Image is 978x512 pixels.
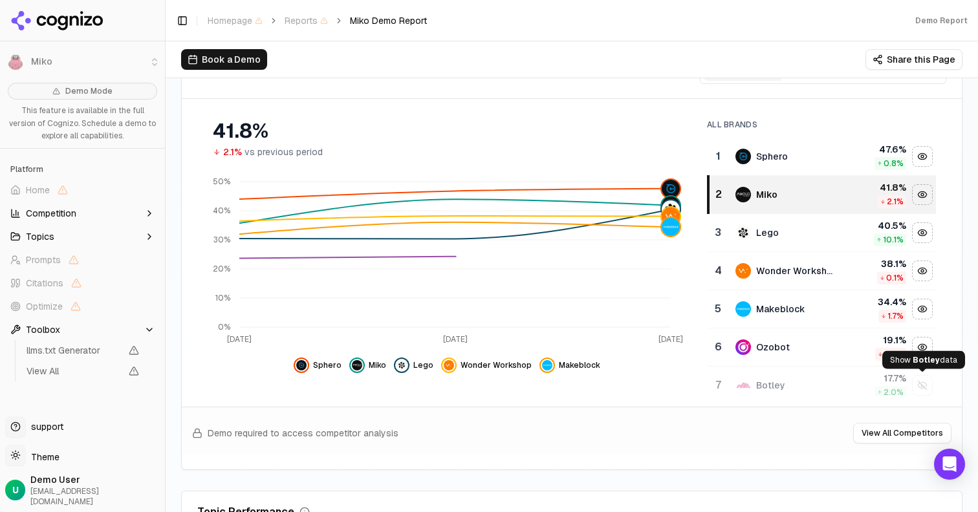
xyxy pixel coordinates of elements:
button: Toolbox [5,319,160,340]
button: Hide wonder workshop data [912,261,933,281]
div: Ozobot [756,341,790,354]
div: Demo Report [915,16,968,26]
button: Hide makeblock data [912,299,933,319]
p: This feature is available in the full version of Cognizo. Schedule a demo to explore all capabili... [8,105,157,143]
span: [EMAIL_ADDRESS][DOMAIN_NAME] [30,486,160,507]
button: Show botley data [912,375,933,396]
div: Sphero [756,150,788,163]
span: 2.0 % [884,387,904,398]
span: support [26,420,63,433]
div: 40.5 % [848,219,906,232]
img: makeblock [735,301,751,317]
div: 2 [715,187,723,202]
div: Platform [5,159,160,180]
button: Hide makeblock data [539,357,600,373]
tspan: 30% [213,235,230,245]
div: 4 [713,263,723,279]
div: Lego [756,226,779,239]
img: wonder workshop [735,263,751,279]
span: View All [27,365,121,378]
span: Botley [913,355,940,365]
button: Hide sphero data [294,357,342,373]
div: All Brands [707,120,936,130]
span: Homepage [208,14,263,27]
img: makeblock [662,218,680,236]
img: sphero [662,179,680,197]
button: Topics [5,226,160,247]
div: Botley [756,379,785,392]
img: ozobot [735,339,751,355]
div: 38.1 % [848,257,906,270]
tr: 2mikoMiko41.8%2.1%Hide miko data [708,175,936,213]
span: Topics [26,230,54,243]
div: 7 [713,378,723,393]
img: lego [735,225,751,240]
tspan: 50% [213,176,230,187]
span: 5.2 % [884,349,904,359]
button: Hide lego data [394,357,433,373]
div: 1 [713,149,723,164]
span: Wonder Workshop [461,360,532,370]
span: 2.1% [223,145,242,158]
img: botley [735,378,751,393]
tspan: 40% [213,206,230,216]
nav: breadcrumb [208,14,427,27]
span: Demo Mode [65,86,113,96]
div: 41.8% [213,120,681,143]
span: Lego [413,360,433,370]
div: Makeblock [756,303,805,315]
span: Miko Demo Report [350,14,427,27]
p: Show data [890,355,957,365]
tr: 3legoLego40.5%10.1%Hide lego data [708,213,936,251]
tspan: [DATE] [227,334,252,344]
button: Hide lego data [912,222,933,243]
img: miko [735,187,751,202]
span: 2.1 % [887,197,904,207]
span: Miko [369,360,386,370]
button: Book a Demo [181,49,267,70]
button: Share this Page [865,49,962,70]
span: Sphero [313,360,342,370]
tr: 4wonder workshopWonder Workshop38.1%0.1%Hide wonder workshop data [708,251,936,290]
div: Wonder Workshop [756,264,838,277]
div: 6 [713,339,723,355]
img: lego [662,200,680,219]
tr: 7botleyBotley17.7%2.0%Show botley data [708,366,936,404]
span: Home [26,184,50,197]
span: Reports [285,14,328,27]
img: makeblock [542,360,552,370]
span: Theme [26,451,60,463]
div: 41.8 % [848,181,906,194]
span: Competition [26,207,76,220]
span: 0.8 % [884,158,904,169]
div: 47.6 % [848,143,906,156]
div: 3 [713,225,723,240]
button: Hide ozobot data [912,337,933,357]
span: Prompts [26,253,61,266]
img: lego [397,360,407,370]
img: miko [352,360,362,370]
span: U [12,484,19,496]
span: Makeblock [559,360,600,370]
img: miko [662,196,680,214]
button: View All Competitors [853,423,951,443]
span: Citations [26,277,63,290]
div: 19.1 % [848,334,906,347]
span: vs previous period [244,145,323,158]
span: Demo required to access competitor analysis [208,427,398,440]
button: Hide miko data [912,184,933,205]
button: Hide sphero data [912,146,933,167]
tspan: [DATE] [443,334,468,344]
span: Optimize [26,300,63,313]
tspan: 0% [218,322,230,332]
img: sphero [296,360,307,370]
tspan: [DATE] [658,334,683,344]
img: sphero [735,149,751,164]
span: Demo User [30,473,160,486]
tr: 6ozobotOzobot19.1%5.2%Hide ozobot data [708,328,936,366]
span: Toolbox [26,323,60,336]
button: Hide wonder workshop data [441,357,532,373]
button: Competition [5,203,160,224]
span: 10.1 % [883,235,904,245]
tr: 5makeblockMakeblock34.4%1.7%Hide makeblock data [708,290,936,328]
